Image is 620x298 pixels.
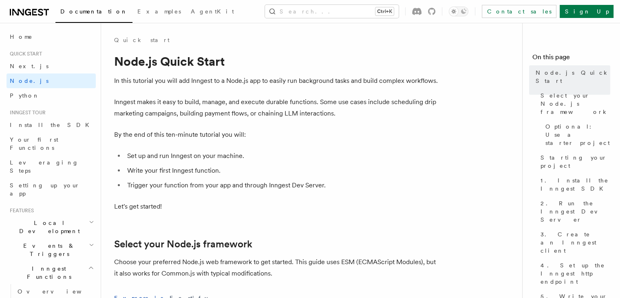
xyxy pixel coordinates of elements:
[125,165,440,176] li: Write your first Inngest function.
[10,122,94,128] span: Install the SDK
[10,63,49,69] span: Next.js
[132,2,186,22] a: Examples
[114,201,440,212] p: Let's get started!
[7,73,96,88] a: Node.js
[541,91,610,116] span: Select your Node.js framework
[537,173,610,196] a: 1. Install the Inngest SDK
[137,8,181,15] span: Examples
[7,238,96,261] button: Events & Triggers
[10,182,80,197] span: Setting up your app
[18,288,101,295] span: Overview
[125,150,440,162] li: Set up and run Inngest on your machine.
[7,132,96,155] a: Your first Functions
[10,78,49,84] span: Node.js
[7,118,96,132] a: Install the SDK
[536,69,610,85] span: Node.js Quick Start
[375,7,394,16] kbd: Ctrl+K
[7,216,96,238] button: Local Development
[60,8,128,15] span: Documentation
[7,59,96,73] a: Next.js
[7,261,96,284] button: Inngest Functions
[449,7,468,16] button: Toggle dark mode
[114,54,440,69] h1: Node.js Quick Start
[537,196,610,227] a: 2. Run the Inngest Dev Server
[7,109,46,116] span: Inngest tour
[125,180,440,191] li: Trigger your function from your app and through Inngest Dev Server.
[542,119,610,150] a: Optional: Use a starter project
[10,33,33,41] span: Home
[7,29,96,44] a: Home
[55,2,132,23] a: Documentation
[560,5,613,18] a: Sign Up
[114,256,440,279] p: Choose your preferred Node.js web framework to get started. This guide uses ESM (ECMAScript Modul...
[265,5,399,18] button: Search...Ctrl+K
[532,65,610,88] a: Node.js Quick Start
[10,136,58,151] span: Your first Functions
[541,230,610,255] span: 3. Create an Inngest client
[545,122,610,147] span: Optional: Use a starter project
[7,155,96,178] a: Leveraging Steps
[541,153,610,170] span: Starting your project
[10,92,40,99] span: Python
[532,52,610,65] h4: On this page
[7,265,88,281] span: Inngest Functions
[114,129,440,140] p: By the end of this ten-minute tutorial you will:
[7,88,96,103] a: Python
[7,51,42,57] span: Quick start
[191,8,234,15] span: AgentKit
[7,242,89,258] span: Events & Triggers
[186,2,239,22] a: AgentKit
[114,96,440,119] p: Inngest makes it easy to build, manage, and execute durable functions. Some use cases include sch...
[10,159,79,174] span: Leveraging Steps
[114,36,170,44] a: Quick start
[541,261,610,286] span: 4. Set up the Inngest http endpoint
[482,5,556,18] a: Contact sales
[537,150,610,173] a: Starting your project
[114,75,440,87] p: In this tutorial you will add Inngest to a Node.js app to easily run background tasks and build c...
[537,227,610,258] a: 3. Create an Inngest client
[7,207,34,214] span: Features
[541,199,610,224] span: 2. Run the Inngest Dev Server
[541,176,610,193] span: 1. Install the Inngest SDK
[114,238,252,250] a: Select your Node.js framework
[7,178,96,201] a: Setting up your app
[537,88,610,119] a: Select your Node.js framework
[7,219,89,235] span: Local Development
[537,258,610,289] a: 4. Set up the Inngest http endpoint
